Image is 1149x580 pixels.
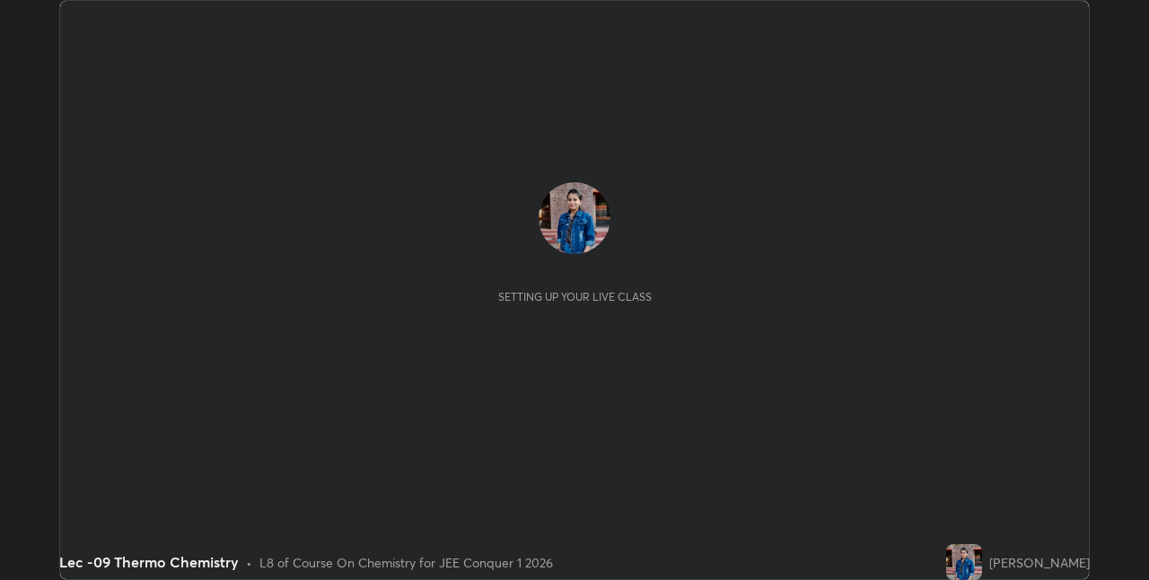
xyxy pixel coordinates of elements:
div: Setting up your live class [498,290,652,303]
div: • [246,553,252,572]
img: afbd5aa0a622416b8b8991d38887bb34.jpg [539,182,610,254]
img: afbd5aa0a622416b8b8991d38887bb34.jpg [946,544,982,580]
div: Lec -09 Thermo Chemistry [59,551,239,573]
div: L8 of Course On Chemistry for JEE Conquer 1 2026 [259,553,553,572]
div: [PERSON_NAME] [989,553,1090,572]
